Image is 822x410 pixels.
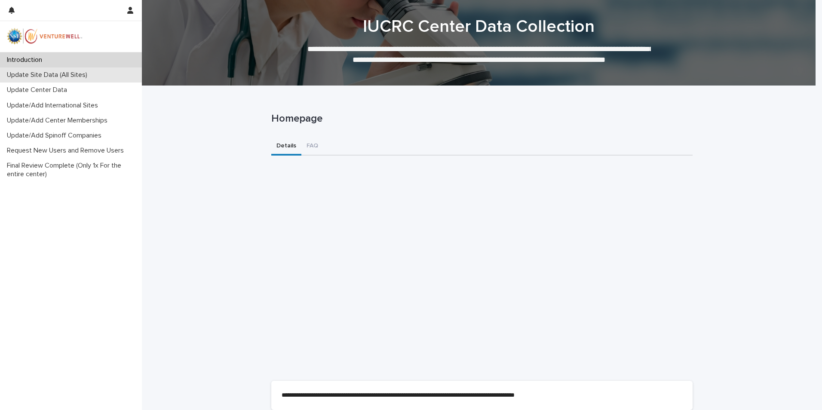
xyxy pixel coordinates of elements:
p: Request New Users and Remove Users [3,147,131,155]
p: Introduction [3,56,49,64]
p: Update Center Data [3,86,74,94]
img: mWhVGmOKROS2pZaMU8FQ [7,28,83,45]
button: Details [271,138,301,156]
p: Final Review Complete (Only 1x For the entire center) [3,162,142,178]
h1: IUCRC Center Data Collection [268,16,690,37]
button: FAQ [301,138,323,156]
p: Update/Add Center Memberships [3,116,114,125]
p: Update/Add International Sites [3,101,105,110]
p: Update Site Data (All Sites) [3,71,94,79]
p: Update/Add Spinoff Companies [3,132,108,140]
p: Homepage [271,113,689,125]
